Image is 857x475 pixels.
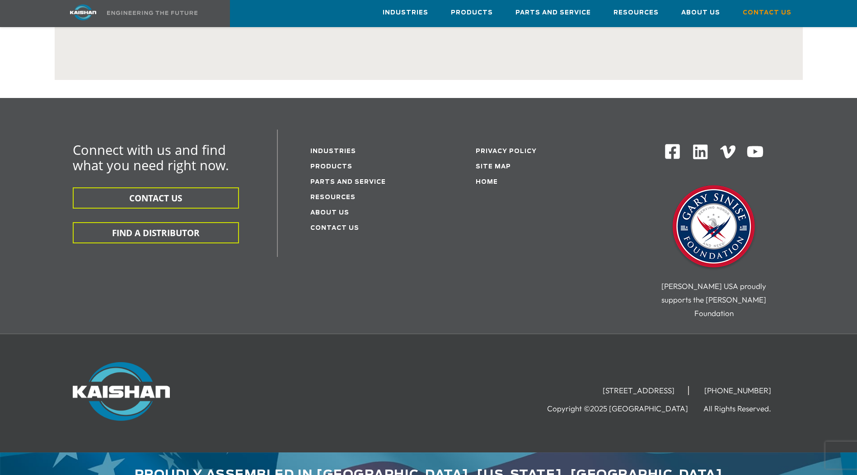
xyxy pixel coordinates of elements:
[691,386,785,395] li: [PHONE_NUMBER]
[73,362,170,421] img: Kaishan
[515,8,591,18] span: Parts and Service
[547,404,702,413] li: Copyright ©2025 [GEOGRAPHIC_DATA]
[310,164,352,170] a: Products
[613,8,659,18] span: Resources
[310,179,386,185] a: Parts and service
[310,210,349,216] a: About Us
[451,8,493,18] span: Products
[589,386,689,395] li: [STREET_ADDRESS]
[664,143,681,160] img: Facebook
[476,164,511,170] a: Site Map
[669,182,759,273] img: Gary Sinise Foundation
[743,0,791,25] a: Contact Us
[476,179,498,185] a: Home
[451,0,493,25] a: Products
[681,8,720,18] span: About Us
[703,404,785,413] li: All Rights Reserved.
[310,149,356,154] a: Industries
[383,0,428,25] a: Industries
[73,187,239,209] button: CONTACT US
[746,143,764,161] img: Youtube
[107,11,197,15] img: Engineering the future
[613,0,659,25] a: Resources
[476,149,537,154] a: Privacy Policy
[720,145,735,158] img: Vimeo
[681,0,720,25] a: About Us
[692,143,709,161] img: Linkedin
[73,222,239,243] button: FIND A DISTRIBUTOR
[515,0,591,25] a: Parts and Service
[383,8,428,18] span: Industries
[743,8,791,18] span: Contact Us
[310,225,359,231] a: Contact Us
[661,281,766,318] span: [PERSON_NAME] USA proudly supports the [PERSON_NAME] Foundation
[49,5,117,20] img: kaishan logo
[310,195,356,200] a: Resources
[73,141,229,174] span: Connect with us and find what you need right now.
